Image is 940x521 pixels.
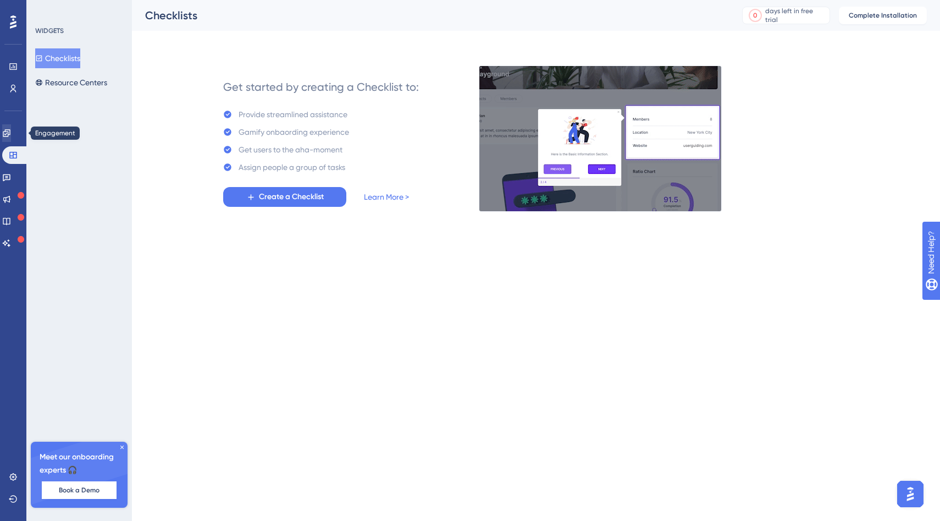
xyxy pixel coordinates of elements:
span: Meet our onboarding experts 🎧 [40,451,119,477]
button: Resource Centers [35,73,107,92]
span: Need Help? [26,3,69,16]
div: Get started by creating a Checklist to: [223,79,419,95]
div: Get users to the aha-moment [239,143,342,156]
button: Book a Demo [42,481,117,499]
div: Assign people a group of tasks [239,161,345,174]
button: Complete Installation [839,7,927,24]
div: Provide streamlined assistance [239,108,347,121]
div: Checklists [145,8,715,23]
button: Checklists [35,48,80,68]
div: days left in free trial [765,7,826,24]
button: Create a Checklist [223,187,346,207]
iframe: UserGuiding AI Assistant Launcher [894,478,927,511]
span: Create a Checklist [259,190,324,204]
a: Learn More > [364,190,409,204]
div: WIDGETS [35,26,64,35]
img: e28e67207451d1beac2d0b01ddd05b56.gif [479,65,722,212]
div: Gamify onbaording experience [239,125,349,139]
span: Book a Demo [59,486,99,495]
div: 0 [753,11,757,20]
span: Complete Installation [849,11,917,20]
